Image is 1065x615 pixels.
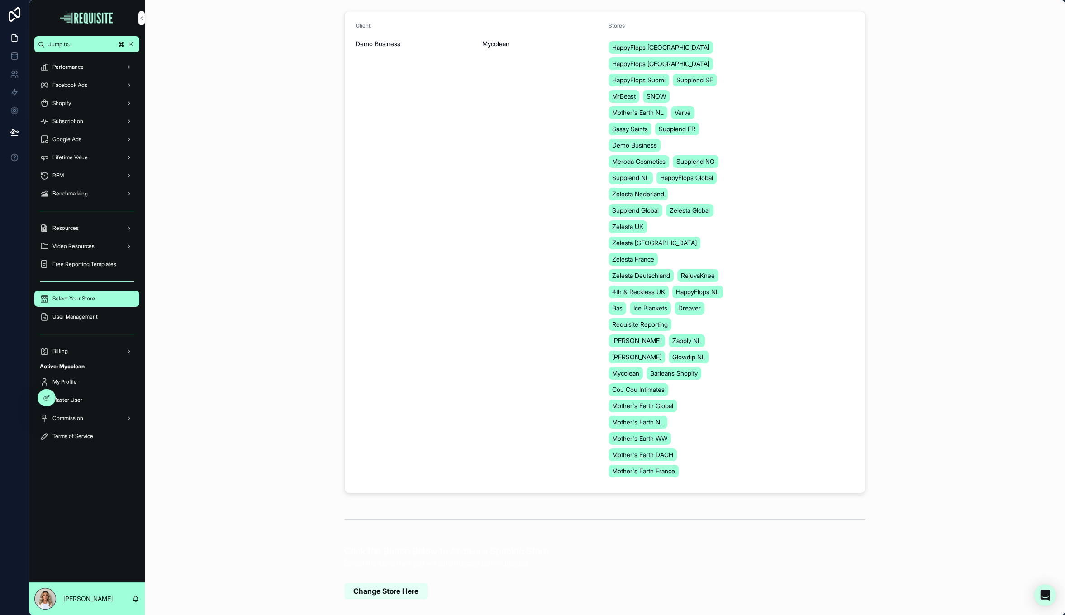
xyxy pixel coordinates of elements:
[52,172,64,179] span: RFM
[52,348,68,355] span: Billing
[34,36,139,52] button: Jump to...K
[34,428,139,444] a: Terms of Service
[612,190,664,199] span: Zelesta Nederland
[612,467,675,476] span: Mother's Earth France
[612,385,665,394] span: Cou Cou Intimates
[676,76,713,85] span: Supplend SE
[612,173,649,182] span: Supplend NL
[612,450,673,459] span: Mother's Earth DACH
[52,100,71,107] span: Shopify
[52,136,81,143] span: Google Ads
[52,378,77,386] span: My Profile
[63,594,113,603] p: [PERSON_NAME]
[52,154,88,161] span: Lifetime Value
[1034,584,1056,606] div: Open Intercom Messenger
[59,11,115,25] img: App logo
[612,255,654,264] span: Zelesta France
[52,190,88,197] span: Benchmarking
[647,92,666,101] span: SNOW
[34,167,139,184] a: RFM
[670,206,710,215] span: Zelesta Global
[52,261,116,268] span: Free Reporting Templates
[52,433,93,440] span: Terms of Service
[34,291,139,307] a: Select Your Store
[612,401,673,410] span: Mother's Earth Global
[356,22,371,29] span: Client
[612,287,665,296] span: 4th & Reckless UK
[52,224,79,232] span: Resources
[34,374,139,390] a: My Profile
[650,369,698,378] span: Barleans Shopify
[34,220,139,236] a: Resources
[612,222,643,231] span: Zelesta UK
[612,157,666,166] span: Meroda Cosmetics
[34,113,139,129] a: Subscription
[353,586,418,596] span: Change Store Here
[609,22,625,29] span: Stores
[612,271,670,280] span: Zelesta Deutschland
[34,131,139,148] a: Google Ads
[48,41,113,48] span: Jump to...
[676,287,719,296] span: HappyFlops NL
[356,39,400,48] span: Demo Business
[678,304,701,313] span: Dreaver
[612,141,657,150] span: Demo Business
[34,256,139,272] a: Free Reporting Templates
[672,336,701,345] span: Zapply NL
[34,59,139,75] a: Performance
[344,558,548,568] span: Select the store then you will automatically be re-directed.
[676,157,715,166] span: Supplend NO
[681,271,715,280] span: RejuvaKnee
[52,396,82,404] span: Master User
[52,415,83,422] span: Commission
[344,545,548,558] h1: Click the Button Below to Access a Specific Store
[612,369,639,378] span: Mycolean
[672,353,705,362] span: Glowdip NL
[612,76,666,85] span: HappyFlops Suomi
[52,118,83,125] span: Subscription
[34,238,139,254] a: Video Resources
[52,295,95,302] span: Select Your Store
[52,81,87,89] span: Facebook Ads
[612,320,668,329] span: Requisite Reporting
[612,353,661,362] span: [PERSON_NAME]
[612,434,667,443] span: Mother's Earth WW
[612,336,661,345] span: [PERSON_NAME]
[128,41,135,48] span: K
[34,77,139,93] a: Facebook Ads
[659,124,695,133] span: Supplend FR
[482,22,513,29] span: Active Store
[52,313,98,320] span: User Management
[612,59,709,68] span: HappyFlops [GEOGRAPHIC_DATA]
[482,39,509,48] span: Mycolean
[52,243,95,250] span: Video Resources
[612,43,709,52] span: HappyFlops [GEOGRAPHIC_DATA]
[34,360,139,373] div: Active: Mycolean
[52,63,84,71] span: Performance
[612,418,664,427] span: Mother's Earth NL
[612,304,623,313] span: Bas
[34,309,139,325] a: User Management
[34,149,139,166] a: Lifetime Value
[612,238,697,248] span: Zelesta [GEOGRAPHIC_DATA]
[34,410,139,426] a: Commission
[34,186,139,202] a: Benchmarking
[29,52,145,456] div: scrollable content
[612,124,648,133] span: Sassy Saints
[34,343,139,359] a: Billing
[34,95,139,111] a: Shopify
[612,108,664,117] span: Mother's Earth NL
[612,206,659,215] span: Supplend Global
[633,304,667,313] span: Ice Blankets
[612,92,636,101] span: MrBeast
[675,108,691,117] span: Verve
[344,583,428,599] button: Change Store Here
[34,392,139,408] a: Master User
[660,173,713,182] span: HappyFlops Global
